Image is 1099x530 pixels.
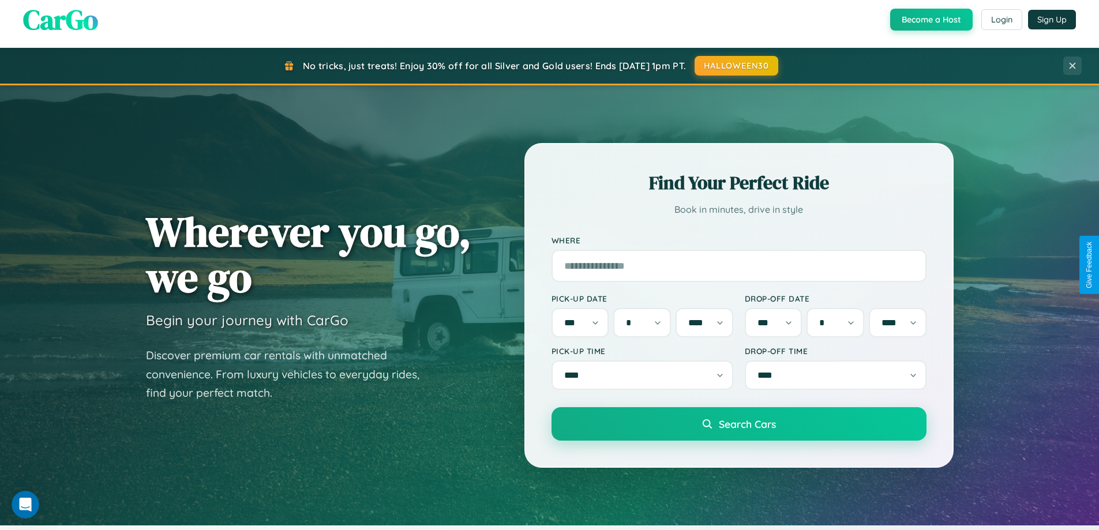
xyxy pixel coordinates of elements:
label: Drop-off Date [745,294,927,303]
button: Login [981,9,1022,30]
h2: Find Your Perfect Ride [552,170,927,196]
button: Sign Up [1028,10,1076,29]
h3: Begin your journey with CarGo [146,311,348,329]
span: No tricks, just treats! Enjoy 30% off for all Silver and Gold users! Ends [DATE] 1pm PT. [303,60,686,72]
button: HALLOWEEN30 [695,56,778,76]
label: Drop-off Time [745,346,927,356]
iframe: Intercom live chat [12,491,39,518]
button: Become a Host [890,9,973,31]
div: Give Feedback [1085,242,1093,288]
h1: Wherever you go, we go [146,209,471,300]
label: Pick-up Time [552,346,733,356]
span: Search Cars [719,418,776,430]
button: Search Cars [552,407,927,441]
p: Book in minutes, drive in style [552,201,927,218]
label: Pick-up Date [552,294,733,303]
span: CarGo [23,1,98,39]
label: Where [552,235,927,245]
p: Discover premium car rentals with unmatched convenience. From luxury vehicles to everyday rides, ... [146,346,434,403]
